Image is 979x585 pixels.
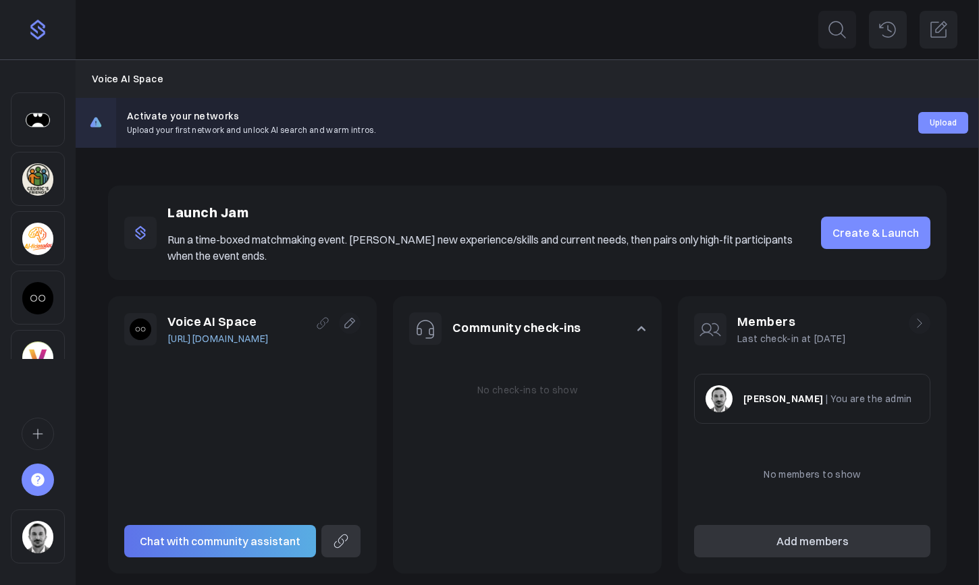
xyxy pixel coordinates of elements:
[477,383,577,397] p: No check-ins to show
[826,393,912,405] span: | You are the admin
[92,72,963,86] nav: Breadcrumb
[452,320,581,335] a: Community check-ins
[167,202,794,223] p: Launch Jam
[127,123,376,136] p: Upload your first network and unlock AI search and warm intros.
[22,104,53,136] img: h43bkvsr5et7tm34izh0kwce423c
[393,296,662,361] button: Community check-ins
[764,468,860,480] span: No members to show
[130,318,151,340] img: 9mhdfgk8p09k1q6k3czsv07kq9ew
[743,393,824,405] span: [PERSON_NAME]
[27,19,49,40] img: purple-logo-18f04229334c5639164ff563510a1dba46e1211543e89c7069427642f6c28bac.png
[694,525,930,557] button: Add members
[22,282,53,314] img: 9mhdfgk8p09k1q6k3czsv07kq9ew
[127,109,376,123] h3: Activate your networks
[22,163,53,196] img: 3pj2efuqyeig3cua8agrd6atck9r
[918,112,968,134] button: Upload
[22,223,53,255] img: 2jp1kfh9ib76c04m8niqu4f45e0u
[706,385,733,412] img: 28af0a1e3d4f40531edab4c731fc1aa6b0a27966.jpg
[167,312,269,332] h1: Voice AI Space
[167,331,269,346] a: [URL][DOMAIN_NAME]
[92,72,163,86] a: Voice AI Space
[167,231,794,264] p: Run a time-boxed matchmaking event. [PERSON_NAME] new experience/skills and current needs, then p...
[737,312,846,332] h1: Members
[124,525,316,557] button: Chat with community assistant
[22,521,53,553] img: 28af0a1e3d4f40531edab4c731fc1aa6b0a27966.jpg
[22,341,53,374] img: vivatechnology.com
[737,331,846,346] p: Last check-in at [DATE]
[821,217,930,249] a: Create & Launch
